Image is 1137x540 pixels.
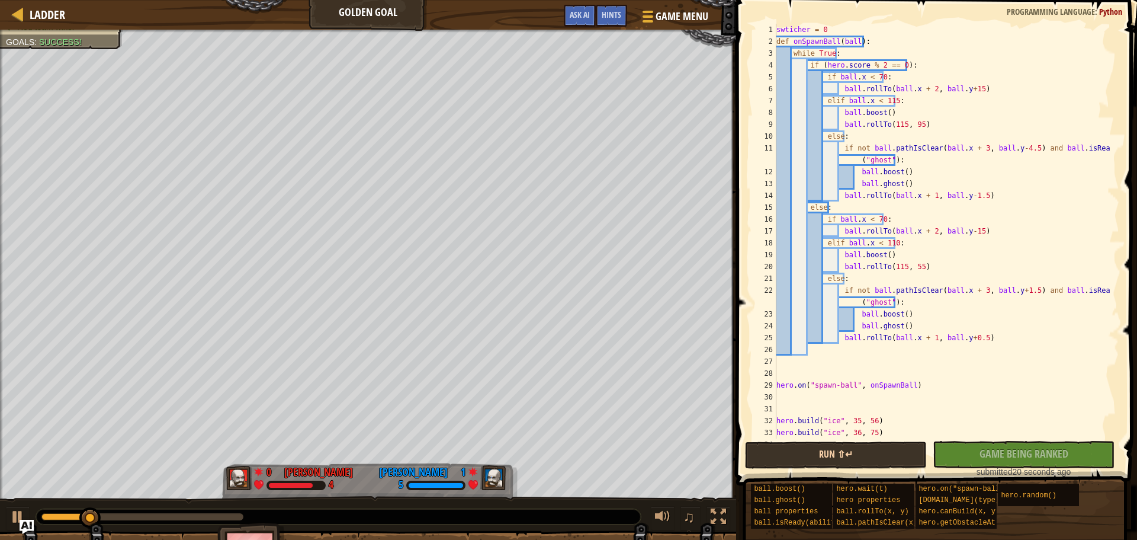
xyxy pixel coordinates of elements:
[836,507,908,516] span: ball.rollTo(x, y)
[753,285,776,308] div: 22
[6,37,34,47] span: Goals
[1095,6,1099,17] span: :
[754,485,805,493] span: ball.boost()
[753,403,776,415] div: 31
[753,379,776,391] div: 29
[753,368,776,379] div: 28
[30,7,65,23] span: Ladder
[24,7,65,23] a: Ladder
[753,59,776,71] div: 4
[939,466,1109,478] div: 20 seconds ago
[680,506,701,531] button: ♫
[284,465,353,480] div: [PERSON_NAME]
[656,9,708,24] span: Game Menu
[836,496,900,504] span: hero properties
[753,273,776,285] div: 21
[753,213,776,225] div: 16
[918,519,1021,527] span: hero.getObstacleAt(x, y)
[329,480,333,491] div: 4
[454,465,465,475] div: 1
[754,496,805,504] span: ball.ghost()
[399,480,403,491] div: 5
[753,237,776,249] div: 18
[753,391,776,403] div: 30
[20,520,34,534] button: Ask AI
[753,261,776,273] div: 20
[266,465,278,475] div: 0
[379,465,448,480] div: [PERSON_NAME]
[753,356,776,368] div: 27
[1099,6,1122,17] span: Python
[836,485,887,493] span: hero.wait(t)
[651,506,675,531] button: Adjust volume
[753,249,776,261] div: 19
[745,442,927,469] button: Run ⇧↵
[570,9,590,20] span: Ask AI
[753,166,776,178] div: 12
[753,83,776,95] div: 6
[753,332,776,344] div: 25
[564,5,596,27] button: Ask AI
[753,308,776,320] div: 23
[753,202,776,213] div: 15
[754,519,843,527] span: ball.isReady(ability)
[753,107,776,119] div: 8
[753,320,776,332] div: 24
[1007,6,1095,17] span: Programming language
[683,508,695,526] span: ♫
[753,71,776,83] div: 5
[918,496,1025,504] span: [DOMAIN_NAME](type, x, y)
[753,24,776,36] div: 1
[753,178,776,190] div: 13
[753,190,776,202] div: 14
[1001,491,1056,500] span: hero.random()
[6,506,30,531] button: Ctrl + P: Play
[753,47,776,59] div: 3
[836,519,930,527] span: ball.pathIsClear(x, y)
[753,142,776,166] div: 11
[753,415,776,427] div: 32
[977,467,1013,477] span: submitted
[753,95,776,107] div: 7
[633,5,715,33] button: Game Menu
[39,37,82,47] span: Success!
[34,37,39,47] span: :
[753,119,776,130] div: 9
[753,439,776,450] div: 34
[706,506,730,531] button: Toggle fullscreen
[753,427,776,439] div: 33
[226,466,252,491] img: thang_avatar_frame.png
[753,130,776,142] div: 10
[753,344,776,356] div: 26
[480,466,506,491] img: thang_avatar_frame.png
[753,36,776,47] div: 2
[918,507,1000,516] span: hero.canBuild(x, y)
[602,9,621,20] span: Hints
[754,507,818,516] span: ball properties
[918,485,1021,493] span: hero.on("spawn-ball", f)
[753,225,776,237] div: 17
